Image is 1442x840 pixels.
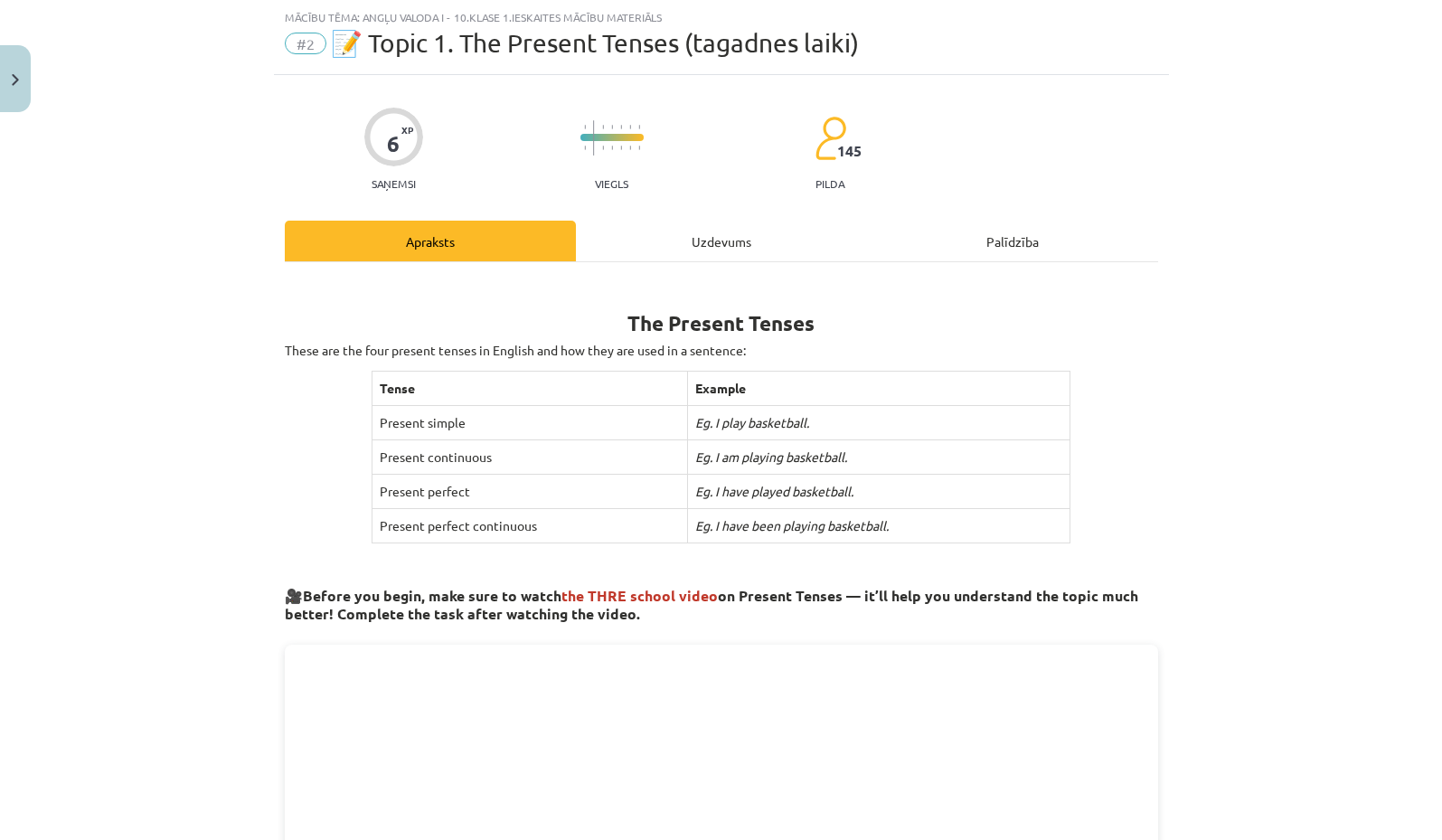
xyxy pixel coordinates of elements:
[401,125,413,135] span: XP
[372,509,688,543] td: Present perfect continuous
[285,341,1158,360] p: These are the four present tenses in English and how they are used in a sentence:
[629,146,631,150] img: icon-short-line-57e1e144782c952c97e751825c79c345078a6d821885a25fce030b3d8c18986b.svg
[561,586,718,605] span: the THRE school video
[695,448,847,465] i: Eg. I am playing basketball.
[638,146,640,150] img: icon-short-line-57e1e144782c952c97e751825c79c345078a6d821885a25fce030b3d8c18986b.svg
[387,131,400,156] div: 6
[815,177,844,190] p: pilda
[595,177,628,190] p: Viegls
[620,146,622,150] img: icon-short-line-57e1e144782c952c97e751825c79c345078a6d821885a25fce030b3d8c18986b.svg
[285,33,326,54] span: #2
[629,125,631,129] img: icon-short-line-57e1e144782c952c97e751825c79c345078a6d821885a25fce030b3d8c18986b.svg
[584,146,586,150] img: icon-short-line-57e1e144782c952c97e751825c79c345078a6d821885a25fce030b3d8c18986b.svg
[695,414,809,430] i: Eg. I play basketball.
[695,517,889,533] i: Eg. I have been playing basketball.
[620,125,622,129] img: icon-short-line-57e1e144782c952c97e751825c79c345078a6d821885a25fce030b3d8c18986b.svg
[12,74,19,86] img: icon-close-lesson-0947bae3869378f0d4975bcd49f059093ad1ed9edebbc8119c70593378902aed.svg
[688,372,1070,406] th: Example
[815,116,846,161] img: students-c634bb4e5e11cddfef0936a35e636f08e4e9abd3cc4e673bd6f9a4125e45ecb1.svg
[627,310,815,336] b: The Present Tenses
[285,573,1158,625] h3: 🎥
[602,146,604,150] img: icon-short-line-57e1e144782c952c97e751825c79c345078a6d821885a25fce030b3d8c18986b.svg
[364,177,423,190] p: Saņemsi
[285,586,1138,623] strong: Before you begin, make sure to watch on Present Tenses — it’ll help you understand the topic much...
[593,120,595,156] img: icon-long-line-d9ea69661e0d244f92f715978eff75569469978d946b2353a9bb055b3ed8787d.svg
[837,143,862,159] span: 145
[611,146,613,150] img: icon-short-line-57e1e144782c952c97e751825c79c345078a6d821885a25fce030b3d8c18986b.svg
[611,125,613,129] img: icon-short-line-57e1e144782c952c97e751825c79c345078a6d821885a25fce030b3d8c18986b.svg
[638,125,640,129] img: icon-short-line-57e1e144782c952c97e751825c79c345078a6d821885a25fce030b3d8c18986b.svg
[372,475,688,509] td: Present perfect
[695,483,853,499] i: Eg. I have played basketball.
[331,28,859,58] span: 📝 Topic 1. The Present Tenses (tagadnes laiki)
[372,372,688,406] th: Tense
[584,125,586,129] img: icon-short-line-57e1e144782c952c97e751825c79c345078a6d821885a25fce030b3d8c18986b.svg
[867,221,1158,261] div: Palīdzība
[576,221,867,261] div: Uzdevums
[285,221,576,261] div: Apraksts
[285,11,1158,24] div: Mācību tēma: Angļu valoda i - 10.klase 1.ieskaites mācību materiāls
[372,440,688,475] td: Present continuous
[602,125,604,129] img: icon-short-line-57e1e144782c952c97e751825c79c345078a6d821885a25fce030b3d8c18986b.svg
[372,406,688,440] td: Present simple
